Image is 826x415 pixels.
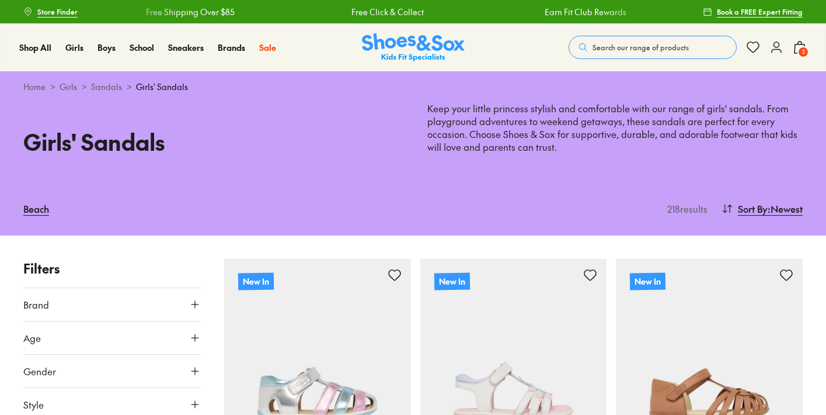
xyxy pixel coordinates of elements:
span: Sale [259,41,276,53]
button: Brand [23,288,201,321]
span: Boys [97,41,116,53]
a: Shoes & Sox [362,33,465,62]
p: Keep your little princess stylish and comfortable with our range of girls' sandals. From playgrou... [427,102,803,154]
span: : Newest [768,202,803,216]
span: Brand [23,298,49,312]
a: Brands [218,41,245,54]
span: Shop All [19,41,51,53]
button: Age [23,321,201,354]
a: Girls [65,41,83,54]
a: Beach [23,196,49,222]
span: Age [23,331,41,345]
span: Brands [218,41,245,53]
span: Girls' Sandals [136,81,188,93]
p: New In [434,272,469,290]
a: Free Click & Collect [350,6,423,18]
a: Earn Fit Club Rewards [543,6,625,18]
a: Book a FREE Expert Fitting [703,1,803,22]
span: Gender [23,364,56,378]
a: Home [23,81,46,93]
div: > > > [23,81,803,93]
p: Filters [23,259,201,278]
img: SNS_Logo_Responsive.svg [362,33,465,62]
span: 2 [797,46,809,58]
p: New In [630,272,665,290]
a: Store Finder [23,1,78,22]
span: Girls [65,41,83,53]
button: Gender [23,355,201,388]
a: School [130,41,154,54]
button: 2 [793,34,807,60]
span: School [130,41,154,53]
a: Sandals [91,81,122,93]
span: Search our range of products [593,42,689,53]
p: New In [238,272,274,290]
span: Store Finder [37,6,78,17]
span: Style [23,397,44,411]
a: Boys [97,41,116,54]
a: Shop All [19,41,51,54]
button: Search our range of products [569,36,737,59]
p: 218 results [663,202,707,216]
a: Sneakers [168,41,204,54]
a: Free Shipping Over $85 [145,6,233,18]
span: Sort By [738,202,768,216]
a: Girls [60,81,77,93]
a: Sale [259,41,276,54]
span: Book a FREE Expert Fitting [717,6,803,17]
span: Sneakers [168,41,204,53]
button: Sort By:Newest [722,196,803,222]
h1: Girls' Sandals [23,125,399,158]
